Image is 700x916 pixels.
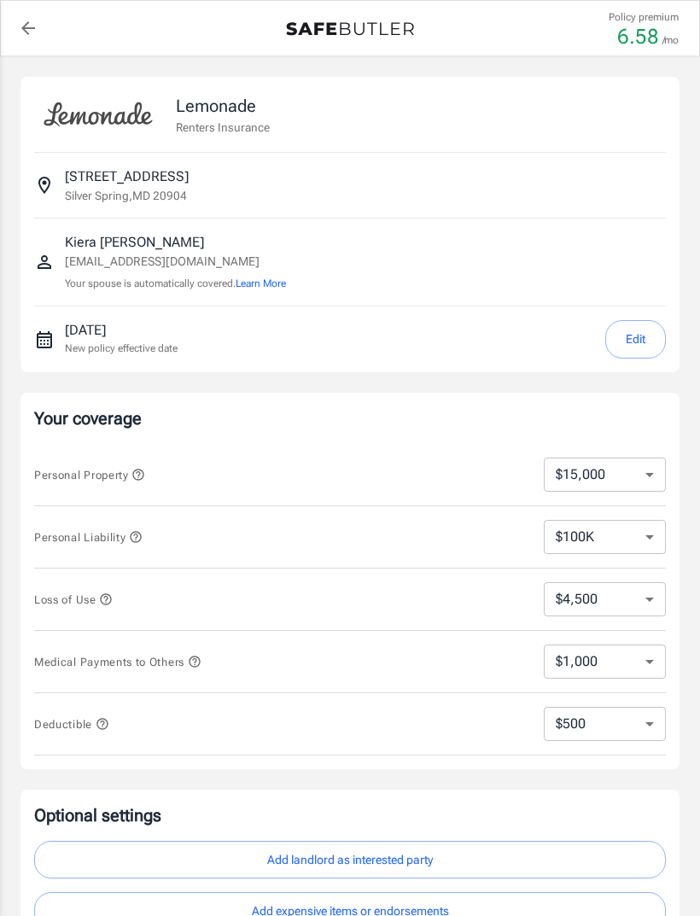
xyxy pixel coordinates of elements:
p: New policy effective date [65,341,178,356]
span: Loss of Use [34,593,113,606]
p: Silver Spring , MD 20904 [65,187,187,204]
img: Back to quotes [286,22,414,36]
p: /mo [662,32,679,48]
p: Your spouse is automatically covered. [65,276,286,292]
img: Lemonade [34,90,162,138]
p: Policy premium [609,9,679,25]
p: Lemonade [176,93,270,119]
button: Loss of Use [34,589,113,610]
svg: New policy start date [34,330,55,350]
button: Personal Liability [34,527,143,547]
p: Optional settings [34,803,666,827]
button: Deductible [34,714,109,734]
span: Personal Property [34,469,145,481]
span: Personal Liability [34,531,143,544]
span: Deductible [34,718,109,731]
button: Medical Payments to Others [34,651,201,672]
svg: Insured person [34,252,55,272]
p: [DATE] [65,320,178,341]
p: 6.58 [617,26,659,47]
button: Add landlord as interested party [34,841,666,879]
a: back to quotes [11,11,45,45]
p: Your coverage [34,406,666,430]
p: [STREET_ADDRESS] [65,166,189,187]
p: Renters Insurance [176,119,270,136]
span: Medical Payments to Others [34,656,201,668]
button: Learn More [236,276,286,291]
button: Edit [605,320,666,359]
p: [EMAIL_ADDRESS][DOMAIN_NAME] [65,253,286,271]
p: Kiera [PERSON_NAME] [65,232,286,253]
button: Personal Property [34,464,145,485]
svg: Insured address [34,175,55,195]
